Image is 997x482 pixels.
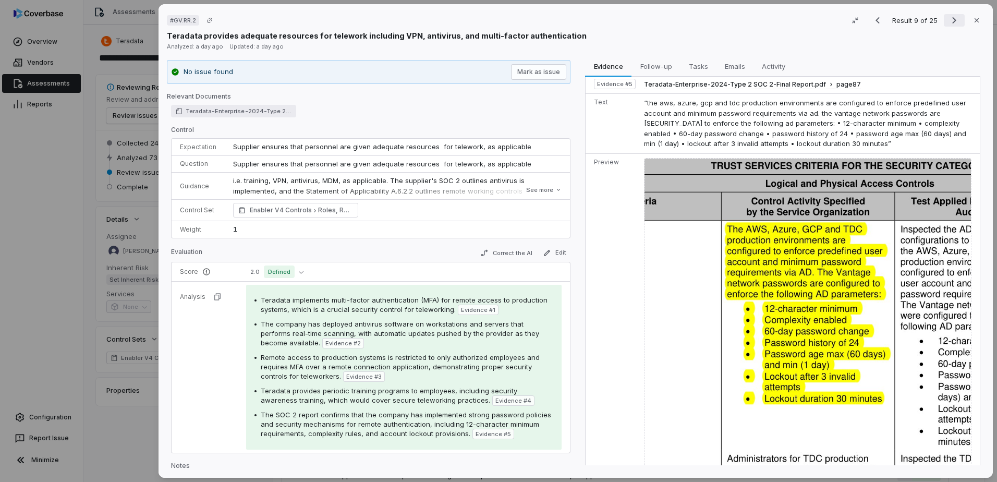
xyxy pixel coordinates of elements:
span: Teradata-Enterprise-2024-Type 2 SOC 2-Final Report.pdf [644,80,826,89]
p: Control [171,126,570,138]
img: 290a57eec61f4f0b9753934a1bfe60a7_original.jpg_w1200.jpg [644,158,971,469]
span: Follow-up [636,59,676,73]
span: Evidence # 5 [597,80,633,88]
button: Next result [944,14,965,27]
span: Supplier ensures that personnel are given adequate resources for telework, as applicable [233,160,531,168]
p: No issue found [184,67,233,77]
p: Result 9 of 25 [892,15,940,26]
span: Defined [264,266,295,278]
span: Tasks [685,59,712,73]
span: Evidence # 4 [495,396,531,405]
span: page 87 [836,80,861,89]
p: Teradata provides adequate resources for telework including VPN, antivirus, and multi-factor auth... [167,30,587,41]
span: Teradata provides periodic training programs to employees, including security awareness training,... [261,387,517,404]
button: Teradata-Enterprise-2024-Type 2 SOC 2-Final Report.pdfpage87 [644,80,861,89]
span: The company has deployed antivirus software on workstations and servers that performs real-time s... [261,320,539,347]
span: Teradata implements multi-factor authentication (MFA) for remote access to production systems, wh... [261,296,548,314]
span: Emails [721,59,749,73]
p: Expectation [180,143,216,151]
span: # GV.RR.2 [170,16,196,25]
span: Evidence [590,59,627,73]
span: 1 [233,225,237,233]
p: Question [180,160,216,168]
span: Supplier ensures that personnel are given adequate resources for telework, as applicable [233,142,531,151]
span: Updated: a day ago [229,43,284,50]
span: Remote access to production systems is restricted to only authorized employees and requires MFA o... [261,353,540,380]
span: Activity [758,59,789,73]
span: Teradata-Enterprise-2024-Type 2 SOC 2-Final Report.pdf [186,107,292,115]
span: Evidence # 3 [346,372,382,381]
p: Score [180,268,229,276]
button: Copy link [200,11,219,30]
p: i.e. training, VPN, antivirus, MDM, as applicable. The supplier's SOC 2 outlines antivirus is imp... [233,176,562,207]
td: Text [586,94,640,154]
p: Guidance [180,182,216,190]
button: Correct the AI [476,247,537,259]
span: The SOC 2 report confirms that the company has implemented strong password policies and security ... [261,411,551,438]
p: Weight [180,225,216,234]
p: Notes [171,462,570,474]
span: “the aws, azure, gcp and tdc production environments are configured to enforce predefined user ac... [644,99,966,148]
span: Enabler V4 Controls Roles, Responsibilities, and Authorities [250,205,353,215]
button: Edit [539,247,570,259]
span: Evidence # 2 [325,339,361,347]
button: Mark as issue [511,64,566,80]
span: Analyzed: a day ago [167,43,223,50]
button: See more [523,180,565,199]
span: Evidence # 1 [461,306,495,314]
p: Analysis [180,293,205,301]
td: Preview [586,153,640,473]
button: Previous result [867,14,888,27]
span: Evidence # 5 [476,430,511,438]
button: 2.0Defined [246,266,308,278]
p: Relevant Documents [167,92,570,105]
p: Evaluation [171,248,202,260]
p: Control Set [180,206,216,214]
